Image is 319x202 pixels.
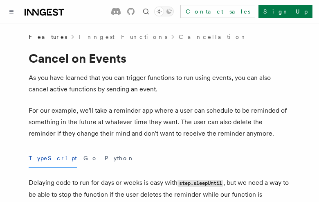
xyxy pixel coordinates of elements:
[29,33,67,41] span: Features
[29,105,290,139] p: For our example, we'll take a reminder app where a user can schedule to be reminded of something ...
[177,180,223,187] code: step.sleepUntil
[141,7,151,16] button: Find something...
[29,149,77,168] button: TypeScript
[180,5,255,18] a: Contact sales
[258,5,312,18] a: Sign Up
[29,72,290,95] p: As you have learned that you can trigger functions to run using events, you can also cancel activ...
[29,51,290,66] h1: Cancel on Events
[179,33,247,41] a: Cancellation
[105,149,135,168] button: Python
[83,149,98,168] button: Go
[154,7,174,16] button: Toggle dark mode
[79,33,167,41] a: Inngest Functions
[7,7,16,16] button: Toggle navigation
